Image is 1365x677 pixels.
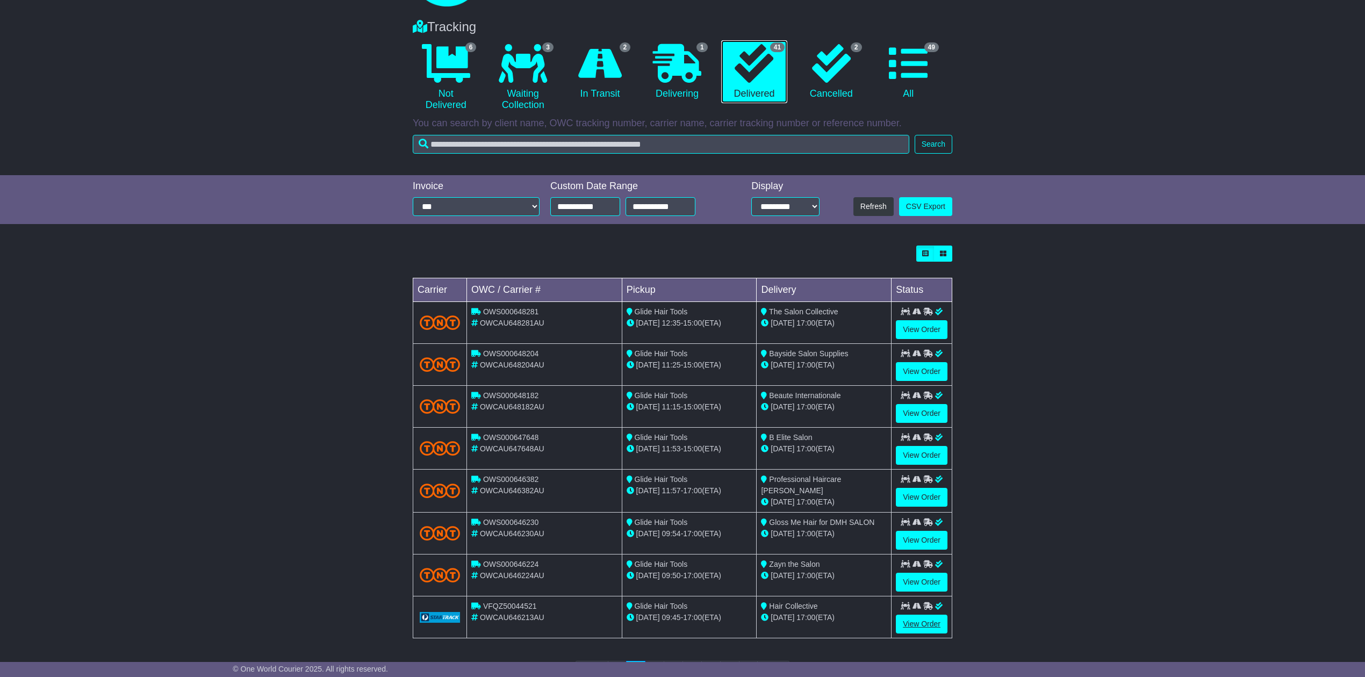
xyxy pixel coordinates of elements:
span: 15:00 [683,402,702,411]
span: OWCAU648281AU [480,319,544,327]
span: Glide Hair Tools [635,602,688,610]
span: 09:45 [662,613,681,622]
div: (ETA) [761,570,887,581]
span: Glide Hair Tools [635,349,688,358]
span: OWCAU646382AU [480,486,544,495]
span: 17:00 [796,613,815,622]
a: View Order [896,488,947,507]
span: Glide Hair Tools [635,391,688,400]
span: Bayside Salon Supplies [769,349,848,358]
button: Search [915,135,952,154]
a: 6 Not Delivered [413,40,479,115]
div: - (ETA) [627,318,752,329]
div: Display [751,181,820,192]
span: [DATE] [771,444,794,453]
div: (ETA) [761,528,887,539]
a: View Order [896,615,947,633]
div: - (ETA) [627,359,752,371]
span: OWS000647648 [483,433,539,442]
span: OWS000646224 [483,560,539,568]
span: Beaute Internationale [769,391,840,400]
span: OWS000648204 [483,349,539,358]
span: OWCAU646224AU [480,571,544,580]
span: 1 [696,42,708,52]
div: - (ETA) [627,485,752,496]
span: 09:54 [662,529,681,538]
span: 11:57 [662,486,681,495]
span: 6 [465,42,477,52]
a: 1 Delivering [644,40,710,104]
span: 17:00 [683,486,702,495]
span: 41 [770,42,785,52]
a: View Order [896,320,947,339]
td: Status [892,278,952,302]
a: CSV Export [899,197,952,216]
span: 12:35 [662,319,681,327]
img: TNT_Domestic.png [420,441,460,456]
span: OWCAU647648AU [480,444,544,453]
span: OWCAU648204AU [480,361,544,369]
span: 11:25 [662,361,681,369]
a: View Order [896,531,947,550]
span: Professional Haircare [PERSON_NAME] [761,475,841,495]
span: OWS000646230 [483,518,539,527]
span: 17:00 [796,444,815,453]
div: - (ETA) [627,612,752,623]
img: TNT_Domestic.png [420,568,460,582]
a: 41 Delivered [721,40,787,104]
a: View Order [896,446,947,465]
span: [DATE] [771,498,794,506]
span: 11:53 [662,444,681,453]
span: OWCAU646230AU [480,529,544,538]
span: Glide Hair Tools [635,560,688,568]
span: 17:00 [796,361,815,369]
span: 17:00 [796,498,815,506]
span: 2 [851,42,862,52]
a: 2 In Transit [567,40,633,104]
span: 17:00 [796,529,815,538]
span: 15:00 [683,444,702,453]
span: [DATE] [636,571,660,580]
span: [DATE] [771,571,794,580]
img: GetCarrierServiceLogo [420,612,460,623]
a: View Order [896,362,947,381]
span: OWCAU646213AU [480,613,544,622]
span: 17:00 [796,571,815,580]
span: Gloss Me Hair for DMH SALON [769,518,874,527]
div: (ETA) [761,496,887,508]
span: Glide Hair Tools [635,307,688,316]
a: 3 Waiting Collection [490,40,556,115]
div: Tracking [407,19,958,35]
span: [DATE] [636,486,660,495]
a: 2 Cancelled [798,40,864,104]
div: (ETA) [761,612,887,623]
div: (ETA) [761,359,887,371]
div: - (ETA) [627,401,752,413]
span: [DATE] [636,361,660,369]
div: - (ETA) [627,570,752,581]
span: [DATE] [771,613,794,622]
div: - (ETA) [627,528,752,539]
span: The Salon Collective [769,307,838,316]
div: Custom Date Range [550,181,723,192]
span: [DATE] [636,529,660,538]
td: Delivery [757,278,892,302]
span: [DATE] [771,319,794,327]
div: Invoice [413,181,540,192]
span: 09:50 [662,571,681,580]
span: [DATE] [771,361,794,369]
span: 17:00 [683,571,702,580]
span: 17:00 [683,529,702,538]
span: 17:00 [796,402,815,411]
div: - (ETA) [627,443,752,455]
span: OWS000646382 [483,475,539,484]
img: TNT_Domestic.png [420,357,460,372]
a: View Order [896,573,947,592]
img: TNT_Domestic.png [420,399,460,414]
span: OWCAU648182AU [480,402,544,411]
span: [DATE] [771,529,794,538]
span: 15:00 [683,361,702,369]
p: You can search by client name, OWC tracking number, carrier name, carrier tracking number or refe... [413,118,952,129]
span: © One World Courier 2025. All rights reserved. [233,665,388,673]
span: 11:15 [662,402,681,411]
